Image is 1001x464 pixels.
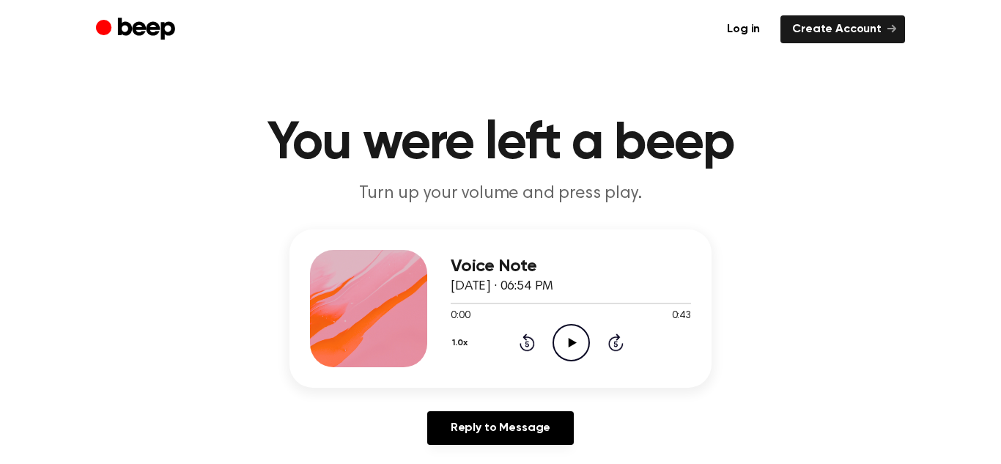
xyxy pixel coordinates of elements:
button: 1.0x [451,331,473,356]
a: Beep [96,15,179,44]
p: Turn up your volume and press play. [219,182,782,206]
a: Reply to Message [427,411,574,445]
a: Log in [715,15,772,43]
span: 0:43 [672,309,691,324]
span: 0:00 [451,309,470,324]
h1: You were left a beep [125,117,876,170]
span: [DATE] · 06:54 PM [451,280,553,293]
h3: Voice Note [451,257,691,276]
a: Create Account [780,15,905,43]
